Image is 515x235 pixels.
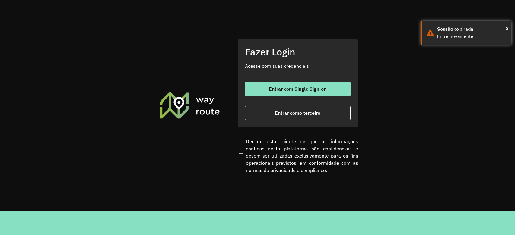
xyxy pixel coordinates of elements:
[437,33,507,40] div: Entre novamente
[506,24,509,33] span: ×
[506,24,509,33] button: Close
[245,82,351,96] button: button
[437,26,507,33] div: Sessão expirada
[237,138,358,174] label: Declaro estar ciente de que as informações contidas nesta plataforma são confidenciais e devem se...
[245,46,351,58] h2: Fazer Login
[275,111,320,115] span: Entrar como terceiro
[159,92,221,119] img: Roteirizador AmbevTech
[269,86,326,91] span: Entrar com Single Sign-on
[245,106,351,120] button: button
[245,62,351,70] p: Acesse com suas credenciais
